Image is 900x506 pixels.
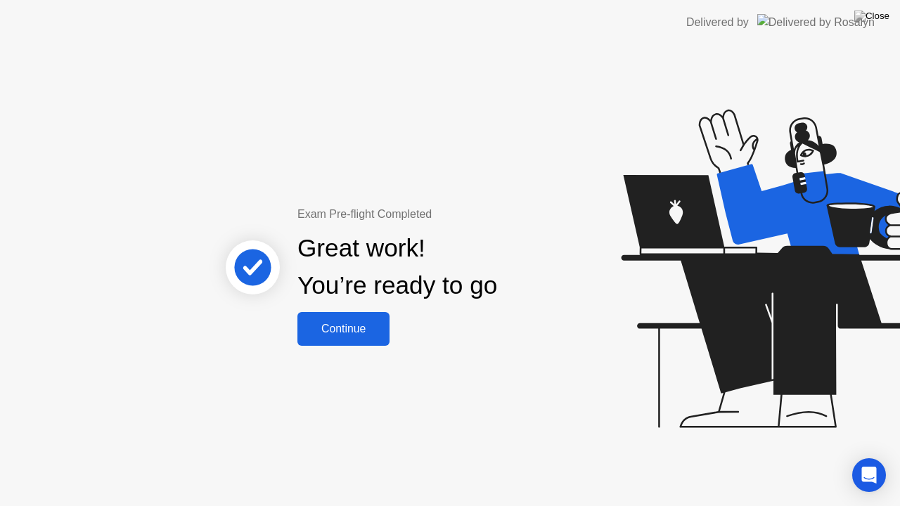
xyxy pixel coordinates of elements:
div: Exam Pre-flight Completed [297,206,588,223]
img: Close [854,11,889,22]
div: Delivered by [686,14,749,31]
div: Open Intercom Messenger [852,458,886,492]
div: Continue [302,323,385,335]
button: Continue [297,312,390,346]
div: Great work! You’re ready to go [297,230,497,304]
img: Delivered by Rosalyn [757,14,875,30]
